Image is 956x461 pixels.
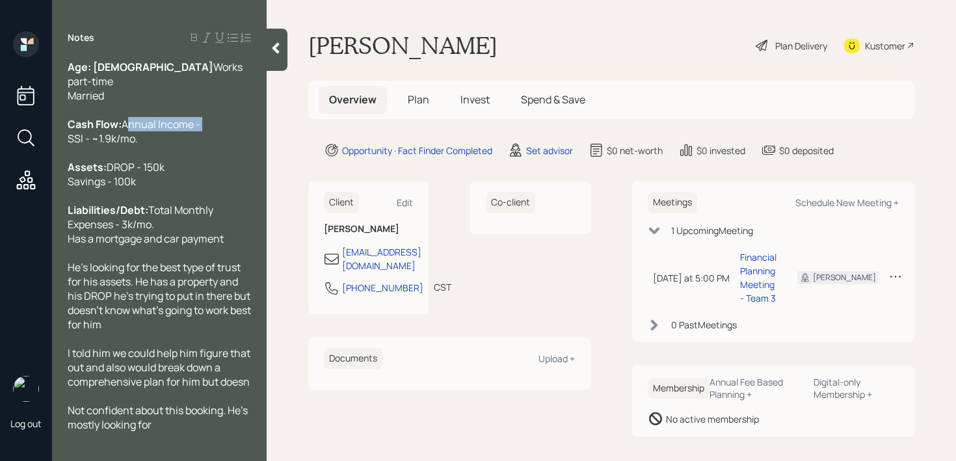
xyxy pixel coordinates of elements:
label: Notes [68,31,94,44]
div: Financial Planning Meeting - Team 3 [740,250,777,305]
span: Assets: [68,160,107,174]
div: Edit [397,196,413,209]
span: I told him we could help him figure that out and also would break down a comprehensive plan for h... [68,346,252,389]
div: Schedule New Meeting + [795,196,899,209]
div: Annual Fee Based Planning + [710,376,803,401]
span: Plan [408,92,429,107]
div: Log out [10,417,42,430]
h6: [PERSON_NAME] [324,224,413,235]
div: No active membership [666,412,759,426]
div: Opportunity · Fact Finder Completed [342,144,492,157]
div: $0 net-worth [607,144,663,157]
div: Kustomer [865,39,905,53]
div: 1 Upcoming Meeting [671,224,753,237]
div: $0 deposited [779,144,834,157]
span: Liabilities/Debt: [68,203,148,217]
span: He's looking for the best type of trust for his assets. He has a property and his DROP he's tryin... [68,260,253,332]
div: 0 Past Meeting s [671,318,737,332]
div: Digital-only Membership + [814,376,899,401]
div: [PERSON_NAME] [813,272,876,283]
div: Upload + [538,352,575,365]
span: Annual Income - SSI - ~1.9k/mo. [68,117,200,146]
div: Plan Delivery [775,39,827,53]
div: Set advisor [526,144,573,157]
div: CST [434,280,451,294]
img: retirable_logo.png [13,376,39,402]
span: Cash Flow: [68,117,122,131]
h6: Meetings [648,192,697,213]
h6: Co-client [486,192,535,213]
span: Age: [DEMOGRAPHIC_DATA] [68,60,213,74]
span: DROP - 150k Savings - 100k [68,160,165,189]
span: Spend & Save [521,92,585,107]
div: $0 invested [697,144,745,157]
div: [EMAIL_ADDRESS][DOMAIN_NAME] [342,245,421,272]
div: [PHONE_NUMBER] [342,281,423,295]
span: Invest [460,92,490,107]
span: Works part-time Married [68,60,245,103]
div: [DATE] at 5:00 PM [653,271,730,285]
h6: Documents [324,348,382,369]
span: Total Monthly Expenses - 3k/mo. Has a mortgage and car payment [68,203,224,246]
span: Overview [329,92,377,107]
span: Not confident about this booking. He's mostly looking for [68,403,250,432]
h6: Membership [648,378,710,399]
h6: Client [324,192,359,213]
h1: [PERSON_NAME] [308,31,498,60]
